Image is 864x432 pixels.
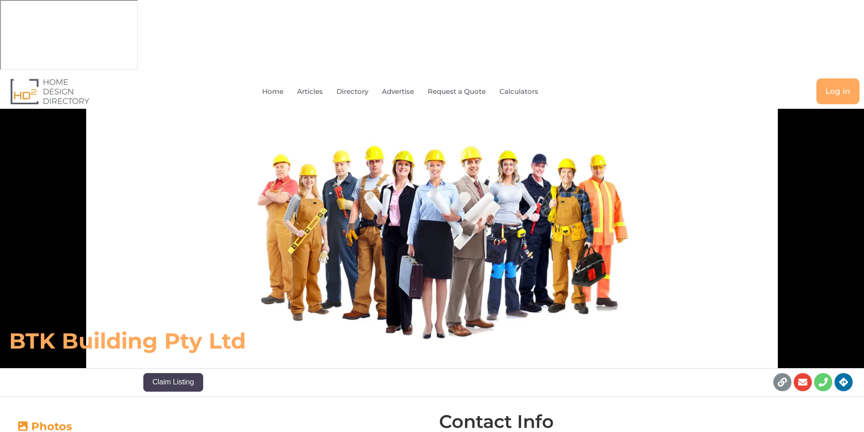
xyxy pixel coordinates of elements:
[9,327,600,354] h6: BTK Building Pty Ltd
[499,81,538,102] a: Calculators
[337,81,368,102] a: Directory
[297,81,323,102] a: Articles
[439,413,554,431] h4: Contact Info
[262,81,283,102] a: Home
[176,81,646,102] nav: Menu
[816,78,859,104] a: Log in
[143,373,203,391] button: Claim Listing
[825,87,850,95] span: Log in
[382,81,414,102] a: Advertise
[428,81,486,102] a: Request a Quote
